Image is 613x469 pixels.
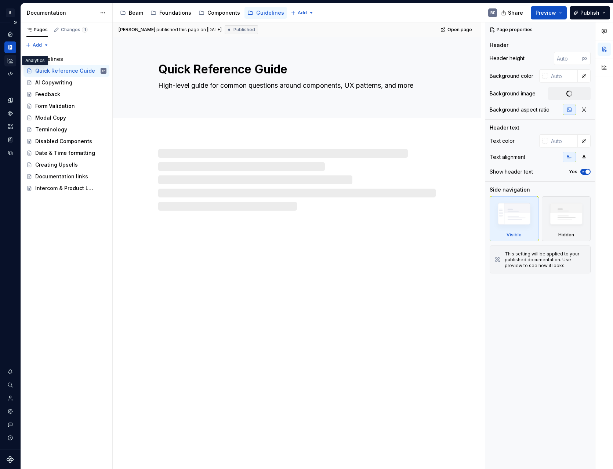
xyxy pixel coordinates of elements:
a: Assets [4,121,16,132]
button: Contact support [4,419,16,430]
div: Guidelines [256,9,284,17]
span: [PERSON_NAME] [119,27,155,33]
a: Code automation [4,68,16,80]
button: Search ⌘K [4,379,16,391]
textarea: High-level guide for common questions around components, UX patterns, and more [157,80,434,100]
a: AI Copywriting [23,77,109,88]
a: Settings [4,406,16,417]
a: Components [196,7,243,19]
div: Visible [507,232,522,238]
div: Header [490,41,508,49]
a: Storybook stories [4,134,16,146]
div: Disabled Components [35,138,92,145]
div: Modal Copy [35,114,66,121]
a: Form Validation [23,100,109,112]
div: Documentation [27,9,96,17]
div: Text color [490,137,515,145]
div: Quick Reference Guide [35,67,95,74]
div: Header height [490,55,525,62]
div: Hidden [542,196,591,241]
button: Preview [531,6,567,19]
div: Side navigation [490,186,530,193]
div: Hidden [558,232,574,238]
button: Add [23,40,51,50]
p: px [582,55,588,61]
div: Show header text [490,168,533,175]
div: Changes [61,27,88,33]
div: This setting will be applied to your published documentation. Use preview to see how it looks. [505,251,586,269]
span: Add [298,10,307,16]
div: Documentation links [35,173,88,180]
div: Background image [490,90,536,97]
a: Modal Copy [23,112,109,124]
a: Beam [117,7,146,19]
a: Terminology [23,124,109,135]
div: Terminology [35,126,67,133]
button: B [1,5,19,21]
a: Documentation links [23,171,109,182]
div: published this page on [DATE] [156,27,222,33]
div: Feedback [35,91,60,98]
input: Auto [554,52,582,65]
a: Quick Reference GuideBF [23,65,109,77]
button: Notifications [4,366,16,378]
div: Background color [490,72,533,80]
a: Data sources [4,147,16,159]
a: Foundations [148,7,194,19]
div: Page tree [23,53,109,194]
a: Home [4,28,16,40]
div: Date & Time formatting [35,149,95,157]
div: Pages [26,27,48,33]
div: Components [207,9,240,17]
a: Creating Upsells [23,159,109,171]
span: Add [33,42,42,48]
span: Publish [580,9,599,17]
a: Analytics [4,55,16,66]
a: Guidelines [23,53,109,65]
div: B [6,8,15,17]
div: Text alignment [490,153,525,161]
a: Guidelines [244,7,287,19]
div: Creating Upsells [35,161,78,168]
span: Preview [536,9,556,17]
a: Invite team [4,392,16,404]
div: AI Copywriting [35,79,72,86]
div: BF [102,67,105,74]
a: Design tokens [4,94,16,106]
span: Share [508,9,523,17]
input: Auto [548,134,578,148]
span: Published [233,27,255,33]
div: Header text [490,124,519,131]
a: Disabled Components [23,135,109,147]
a: Feedback [23,88,109,100]
button: Add [289,8,316,18]
div: Background aspect ratio [490,106,549,113]
span: Open page [447,27,472,33]
input: Auto [548,69,578,83]
a: Components [4,108,16,119]
a: Supernova Logo [7,456,14,463]
label: Yes [569,169,577,175]
div: Visible [490,196,539,241]
a: Intercom & Product Launch Tours [23,182,109,194]
div: Analytics [22,56,48,65]
div: Page tree [117,6,287,20]
button: Expand sidebar [10,17,21,28]
a: Documentation [4,41,16,53]
div: BF [490,10,495,16]
div: Guidelines [35,55,63,63]
div: Form Validation [35,102,75,110]
span: 1 [82,27,88,33]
